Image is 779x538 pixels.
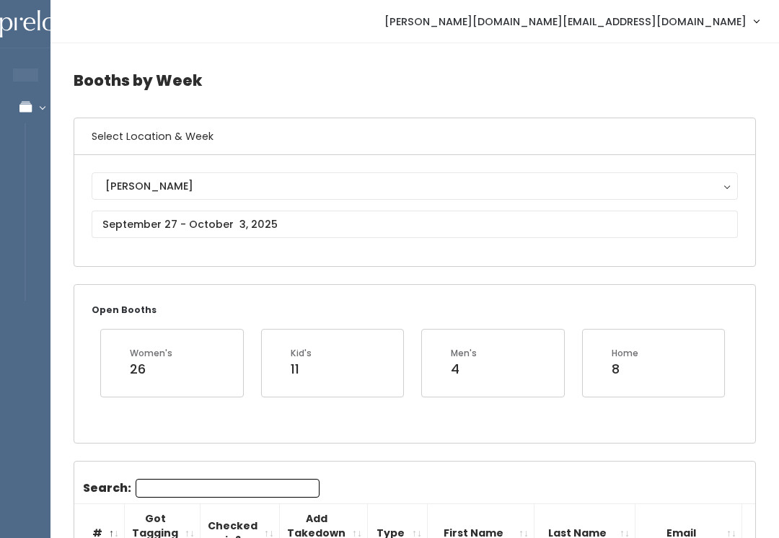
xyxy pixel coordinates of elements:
div: 4 [451,360,477,379]
div: 11 [291,360,312,379]
small: Open Booths [92,304,157,316]
span: [PERSON_NAME][DOMAIN_NAME][EMAIL_ADDRESS][DOMAIN_NAME] [384,14,747,30]
div: 8 [612,360,638,379]
input: Search: [136,479,320,498]
h4: Booths by Week [74,61,756,100]
div: Kid's [291,347,312,360]
div: [PERSON_NAME] [105,178,724,194]
div: Men's [451,347,477,360]
div: Home [612,347,638,360]
input: September 27 - October 3, 2025 [92,211,738,238]
h6: Select Location & Week [74,118,755,155]
label: Search: [83,479,320,498]
div: 26 [130,360,172,379]
a: [PERSON_NAME][DOMAIN_NAME][EMAIL_ADDRESS][DOMAIN_NAME] [370,6,773,37]
button: [PERSON_NAME] [92,172,738,200]
div: Women's [130,347,172,360]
